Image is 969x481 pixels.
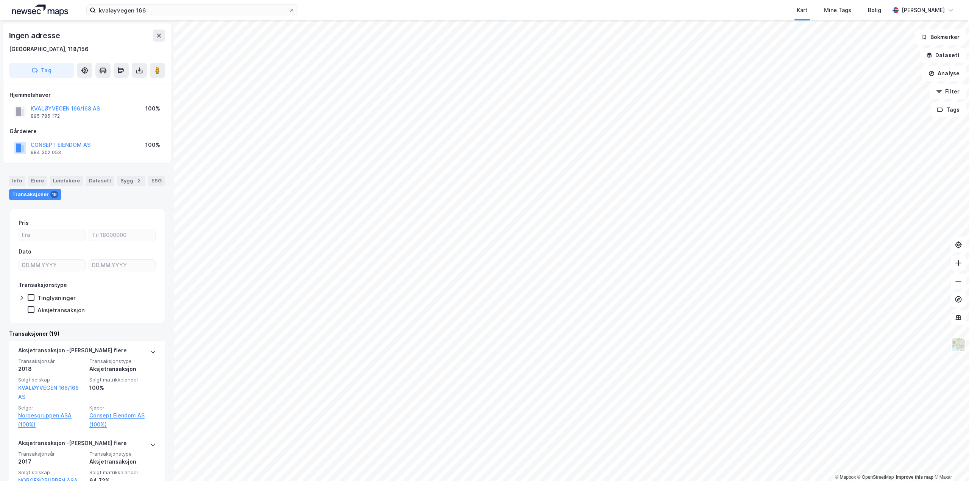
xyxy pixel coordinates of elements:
div: ESG [148,176,165,186]
div: Aksjetransaksjon - [PERSON_NAME] flere [18,346,127,358]
input: Søk på adresse, matrikkel, gårdeiere, leietakere eller personer [96,5,289,16]
div: 984 302 053 [31,149,61,156]
button: Filter [930,84,966,99]
div: [GEOGRAPHIC_DATA], 118/156 [9,45,89,54]
div: 2 [135,177,142,185]
div: Mine Tags [824,6,851,15]
span: Solgt matrikkelandel [89,469,156,476]
div: Info [9,176,25,186]
a: OpenStreetMap [857,475,894,480]
button: Analyse [922,66,966,81]
div: [PERSON_NAME] [902,6,945,15]
button: Tags [931,102,966,117]
a: Mapbox [835,475,856,480]
div: Aksjetransaksjon - [PERSON_NAME] flere [18,439,127,451]
div: 895 785 172 [31,113,60,119]
button: Datasett [920,48,966,63]
a: Improve this map [896,475,933,480]
input: DD.MM.YYYY [89,260,155,271]
div: 2017 [18,457,85,466]
div: Aksjetransaksjon [89,457,156,466]
span: Transaksjonsår [18,451,85,457]
div: Kontrollprogram for chat [931,445,969,481]
span: Transaksjonsår [18,358,85,364]
span: Selger [18,405,85,411]
iframe: Chat Widget [931,445,969,481]
div: Gårdeiere [9,127,165,136]
div: Kart [797,6,807,15]
div: Pris [19,218,29,227]
div: 19 [50,191,58,198]
div: 100% [89,383,156,392]
div: 2018 [18,364,85,374]
button: Bokmerker [915,30,966,45]
span: Solgt selskap [18,377,85,383]
span: Solgt selskap [18,469,85,476]
div: Transaksjoner (19) [9,329,165,338]
div: Datasett [86,176,114,186]
input: Fra [19,229,85,241]
img: logo.a4113a55bc3d86da70a041830d287a7e.svg [12,5,68,16]
div: Transaksjonstype [19,280,67,290]
span: Transaksjonstype [89,451,156,457]
div: Ingen adresse [9,30,61,42]
div: Aksjetransaksjon [89,364,156,374]
div: Transaksjoner [9,189,61,200]
div: 100% [145,140,160,149]
div: Dato [19,247,31,256]
input: DD.MM.YYYY [19,260,85,271]
div: Leietakere [50,176,83,186]
button: Tag [9,63,74,78]
input: Til 18000000 [89,229,155,241]
div: Bolig [868,6,881,15]
div: Hjemmelshaver [9,90,165,100]
img: Z [951,338,966,352]
div: Eiere [28,176,47,186]
span: Solgt matrikkelandel [89,377,156,383]
div: Aksjetransaksjon [37,307,85,314]
span: Kjøper [89,405,156,411]
div: 100% [145,104,160,113]
div: Bygg [117,176,145,186]
a: Consept Eiendom AS (100%) [89,411,156,429]
a: Norgesgruppen ASA (100%) [18,411,85,429]
span: Transaksjonstype [89,358,156,364]
div: Tinglysninger [37,294,76,302]
a: KVALØYVEGEN 166/168 AS [18,384,79,400]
